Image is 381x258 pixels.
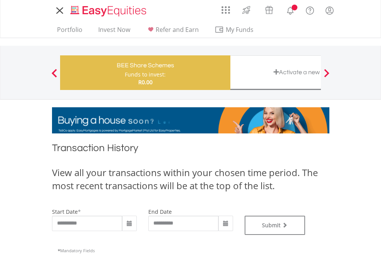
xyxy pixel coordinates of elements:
[320,2,339,19] a: My Profile
[138,78,153,86] span: R0.00
[240,4,253,16] img: thrive-v2.svg
[54,26,86,38] a: Portfolio
[65,60,226,71] div: BEE Share Schemes
[67,2,149,17] a: Home page
[217,2,235,14] a: AppsGrid
[215,25,265,35] span: My Funds
[156,25,199,34] span: Refer and Earn
[263,4,275,16] img: vouchers-v2.svg
[280,2,300,17] a: Notifications
[58,248,95,253] span: Mandatory Fields
[245,216,305,235] button: Submit
[52,166,329,193] div: View all your transactions within your chosen time period. The most recent transactions will be a...
[125,71,166,78] div: Funds to invest:
[319,73,334,80] button: Next
[52,107,329,133] img: EasyMortage Promotion Banner
[148,208,172,215] label: end date
[258,2,280,16] a: Vouchers
[69,5,149,17] img: EasyEquities_Logo.png
[52,208,78,215] label: start date
[47,73,62,80] button: Previous
[52,141,329,158] h1: Transaction History
[222,6,230,14] img: grid-menu-icon.svg
[95,26,133,38] a: Invest Now
[143,26,202,38] a: Refer and Earn
[300,2,320,17] a: FAQ's and Support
